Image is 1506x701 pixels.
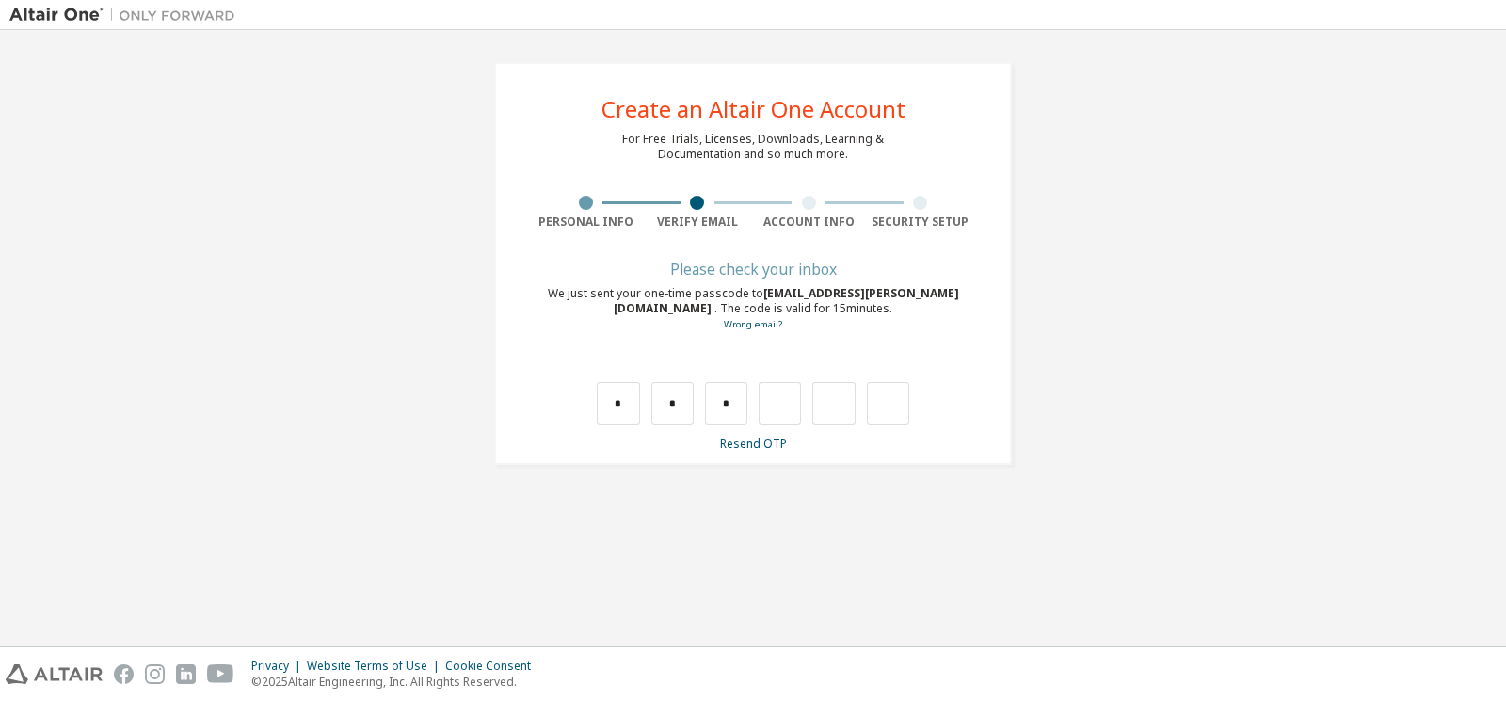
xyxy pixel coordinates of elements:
[530,286,976,332] div: We just sent your one-time passcode to . The code is valid for 15 minutes.
[530,215,642,230] div: Personal Info
[753,215,865,230] div: Account Info
[530,263,976,275] div: Please check your inbox
[6,664,103,684] img: altair_logo.svg
[865,215,977,230] div: Security Setup
[251,674,542,690] p: © 2025 Altair Engineering, Inc. All Rights Reserved.
[307,659,445,674] div: Website Terms of Use
[176,664,196,684] img: linkedin.svg
[9,6,245,24] img: Altair One
[642,215,754,230] div: Verify Email
[601,98,905,120] div: Create an Altair One Account
[622,132,884,162] div: For Free Trials, Licenses, Downloads, Learning & Documentation and so much more.
[207,664,234,684] img: youtube.svg
[445,659,542,674] div: Cookie Consent
[251,659,307,674] div: Privacy
[724,318,782,330] a: Go back to the registration form
[614,285,959,316] span: [EMAIL_ADDRESS][PERSON_NAME][DOMAIN_NAME]
[720,436,787,452] a: Resend OTP
[114,664,134,684] img: facebook.svg
[145,664,165,684] img: instagram.svg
